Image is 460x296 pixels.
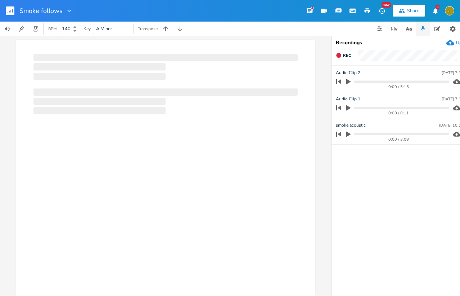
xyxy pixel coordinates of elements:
button: Rec [333,50,354,61]
span: A Minor [96,26,112,32]
div: Transpose [138,27,158,31]
button: J [445,3,454,19]
div: 0:00 / 3:08 [348,137,449,141]
div: 3 [436,5,439,9]
span: Smoke follows [19,8,63,14]
span: smoke acoustic [336,122,366,129]
span: Rec [343,53,351,58]
div: Share [407,8,419,14]
button: 3 [428,4,442,17]
div: 0:00 / 0:11 [348,111,449,115]
button: Share [393,5,425,17]
div: 0:00 / 5:15 [348,85,449,89]
div: New [382,2,391,8]
span: Audio Clip 2 [336,69,360,76]
div: Key [84,27,91,31]
div: BPM [48,27,57,31]
div: jessecarterrussell [445,6,454,15]
button: New [374,4,389,17]
span: Audio Clip 1 [336,96,360,103]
